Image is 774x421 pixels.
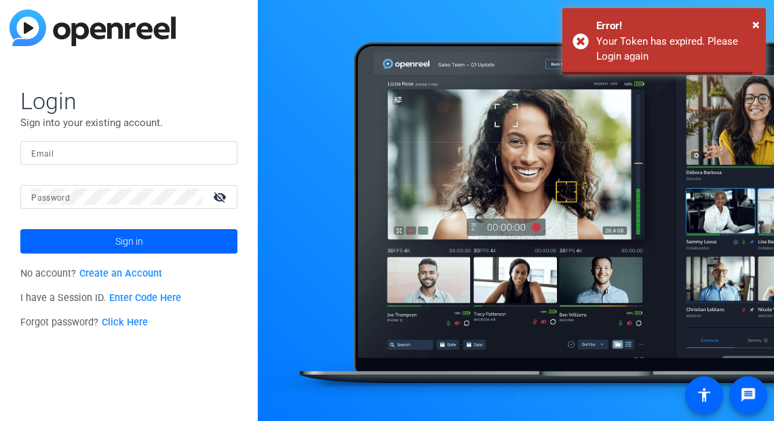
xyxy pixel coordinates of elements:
a: Create an Account [79,268,162,279]
button: Sign in [20,229,237,254]
button: Close [752,14,760,35]
span: Forgot password? [20,317,148,328]
span: × [752,16,760,33]
span: Login [20,87,237,115]
span: I have a Session ID. [20,292,181,304]
a: Enter Code Here [109,292,181,304]
mat-icon: message [740,387,756,403]
input: Enter Email Address [31,144,227,161]
a: Click Here [102,317,148,328]
p: Sign into your existing account. [20,115,237,130]
img: blue-gradient.svg [9,9,176,46]
span: Sign in [115,224,143,258]
mat-icon: accessibility [696,387,712,403]
div: Your Token has expired. Please Login again [596,34,756,64]
mat-label: Password [31,193,70,203]
mat-label: Email [31,149,54,159]
span: No account? [20,268,162,279]
div: Error! [596,18,756,34]
mat-icon: visibility_off [205,187,237,207]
